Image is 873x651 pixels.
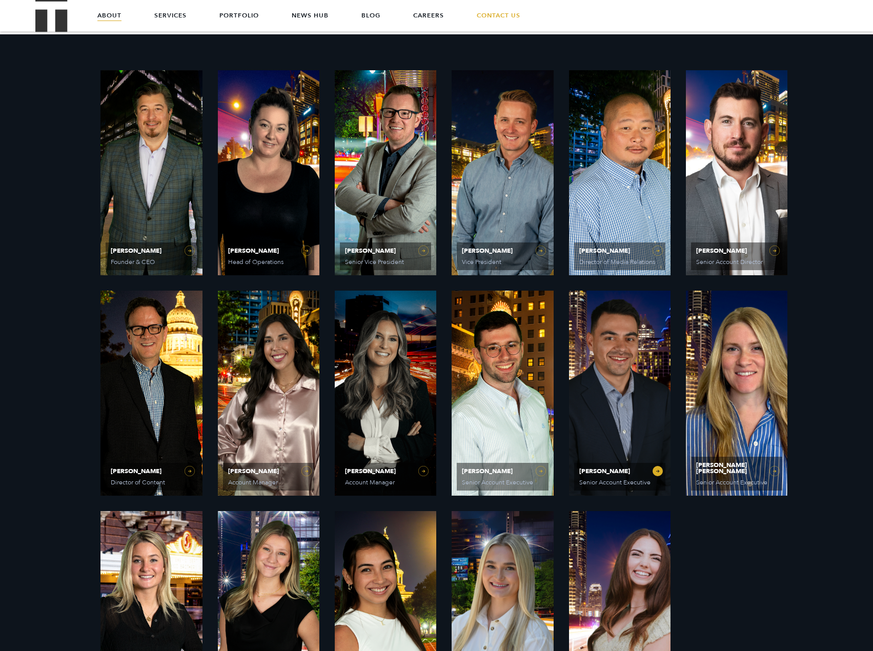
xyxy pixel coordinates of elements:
span: Account Manager [345,479,424,485]
span: [PERSON_NAME] [228,248,309,254]
span: Senior Account Executive [696,479,775,485]
a: View Bio for McKenzie Covell [335,291,436,496]
a: View Bio for Mike Bradley [569,291,671,496]
a: View Bio for Jim Cameron [686,70,787,275]
span: Founder & CEO [111,259,190,265]
a: View Bio for Ethan Parker [100,70,202,275]
span: [PERSON_NAME] [PERSON_NAME] [696,462,777,474]
span: Director of Content [111,479,190,485]
span: Head of Operations [228,259,307,265]
span: Vice President [462,259,541,265]
span: [PERSON_NAME] [111,468,192,474]
a: View Bio for Katie Anne Hayes [686,291,787,496]
a: View Bio for Josh Georgiou [452,291,553,496]
span: [PERSON_NAME] [696,248,777,254]
a: View Bio for Will Kruisbrink [452,70,553,275]
span: [PERSON_NAME] [111,248,192,254]
a: View Bio for Jin Woo [569,70,671,275]
span: [PERSON_NAME] [345,248,426,254]
span: Senior Vice President [345,259,424,265]
span: Senior Account Executive [579,479,658,485]
a: View Bio for Jeff Beckham [100,291,202,496]
span: [PERSON_NAME] [462,468,543,474]
span: [PERSON_NAME] [579,248,660,254]
span: Senior Account Executive [462,479,541,485]
a: View Bio for Olivia Gardner [218,70,319,275]
span: Senior Account Director [696,259,775,265]
span: Director of Media Relations [579,259,658,265]
a: View Bio for Matt Grant [335,70,436,275]
span: [PERSON_NAME] [462,248,543,254]
span: [PERSON_NAME] [579,468,660,474]
a: View Bio for Sarah Vandiver [218,291,319,496]
span: Account Manager [228,479,307,485]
